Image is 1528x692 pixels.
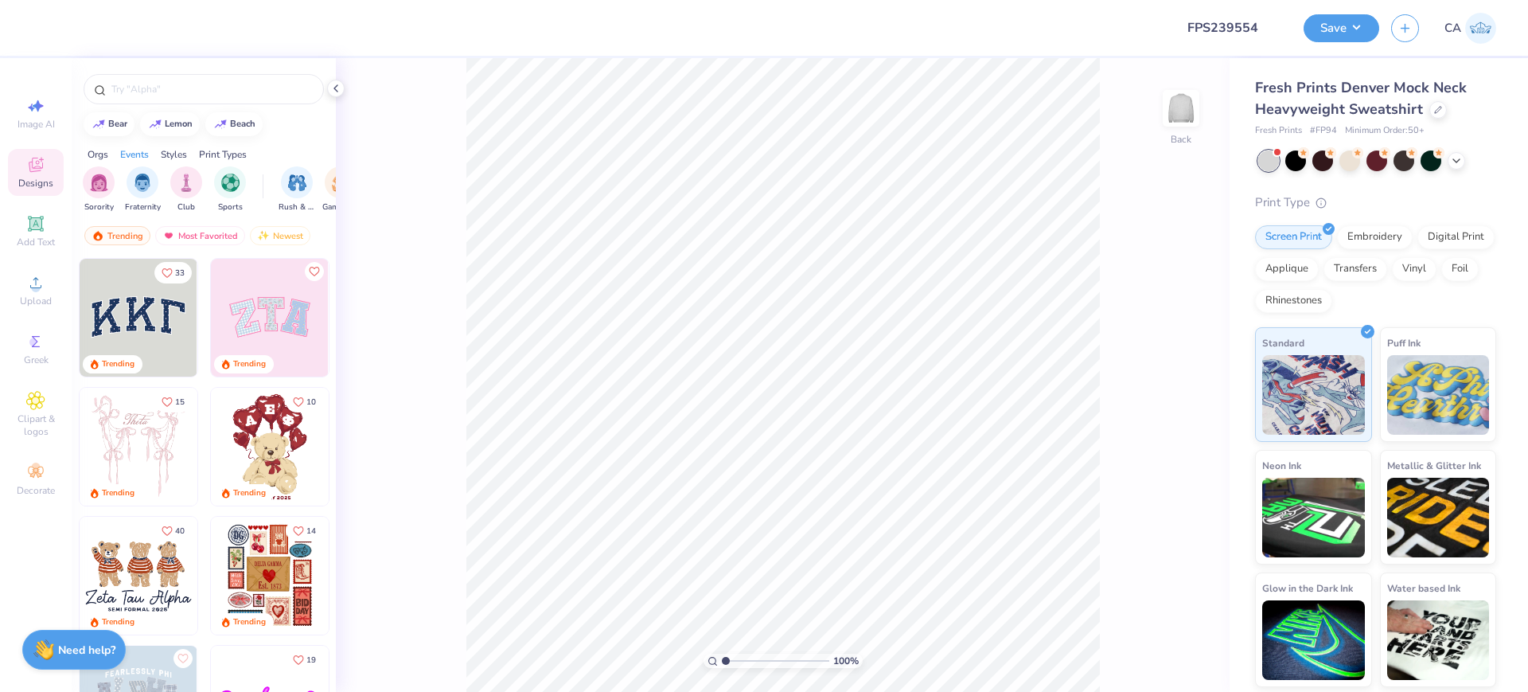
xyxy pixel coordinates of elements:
[328,259,446,377] img: 5ee11766-d822-42f5-ad4e-763472bf8dcf
[332,174,350,192] img: Game Day Image
[173,649,193,668] button: Like
[90,174,108,192] img: Sorority Image
[134,174,151,192] img: Fraternity Image
[154,262,192,283] button: Like
[1387,457,1481,474] span: Metallic & Glitter Ink
[58,643,115,658] strong: Need help?
[214,166,246,213] button: filter button
[80,388,197,506] img: 83dda5b0-2158-48ca-832c-f6b4ef4c4536
[1304,14,1379,42] button: Save
[197,259,314,377] img: edfb13fc-0e43-44eb-bea2-bf7fc0dd67f9
[102,616,134,628] div: Trending
[177,201,195,213] span: Club
[1255,289,1332,313] div: Rhinestones
[125,166,161,213] button: filter button
[1387,355,1490,435] img: Puff Ink
[322,166,359,213] div: filter for Game Day
[175,269,185,277] span: 33
[18,118,55,131] span: Image AI
[1392,257,1436,281] div: Vinyl
[1444,19,1461,37] span: CA
[322,201,359,213] span: Game Day
[1387,580,1460,596] span: Water based Ink
[279,166,315,213] button: filter button
[214,166,246,213] div: filter for Sports
[84,112,134,136] button: bear
[88,147,108,162] div: Orgs
[286,520,323,541] button: Like
[1171,132,1191,147] div: Back
[1262,355,1365,435] img: Standard
[1387,478,1490,557] img: Metallic & Glitter Ink
[80,517,197,635] img: a3be6b59-b000-4a72-aad0-0c575b892a6b
[305,262,324,281] button: Like
[211,259,329,377] img: 9980f5e8-e6a1-4b4a-8839-2b0e9349023c
[1255,124,1302,138] span: Fresh Prints
[1255,257,1319,281] div: Applique
[1262,334,1304,351] span: Standard
[108,119,127,128] div: bear
[8,412,64,438] span: Clipart & logos
[211,388,329,506] img: 587403a7-0594-4a7f-b2bd-0ca67a3ff8dd
[286,391,323,412] button: Like
[1417,225,1495,249] div: Digital Print
[18,177,53,190] span: Designs
[230,119,255,128] div: beach
[175,398,185,406] span: 15
[197,517,314,635] img: d12c9beb-9502-45c7-ae94-40b97fdd6040
[161,147,187,162] div: Styles
[1465,13,1496,44] img: Chollene Anne Aranda
[20,295,52,307] span: Upload
[288,174,306,192] img: Rush & Bid Image
[1255,78,1467,119] span: Fresh Prints Denver Mock Neck Heavyweight Sweatshirt
[17,484,55,497] span: Decorate
[205,112,263,136] button: beach
[199,147,247,162] div: Print Types
[1262,478,1365,557] img: Neon Ink
[197,388,314,506] img: d12a98c7-f0f7-4345-bf3a-b9f1b718b86e
[257,230,270,241] img: Newest.gif
[1387,334,1421,351] span: Puff Ink
[218,201,243,213] span: Sports
[154,391,192,412] button: Like
[306,656,316,664] span: 19
[279,201,315,213] span: Rush & Bid
[833,654,859,668] span: 100 %
[328,388,446,506] img: e74243e0-e378-47aa-a400-bc6bcb25063a
[80,259,197,377] img: 3b9aba4f-e317-4aa7-a679-c95a879539bd
[221,174,240,192] img: Sports Image
[286,649,323,670] button: Like
[233,487,266,499] div: Trending
[162,230,175,241] img: most_fav.gif
[17,236,55,248] span: Add Text
[1387,600,1490,680] img: Water based Ink
[1310,124,1337,138] span: # FP94
[1255,225,1332,249] div: Screen Print
[110,81,314,97] input: Try "Alpha"
[84,201,114,213] span: Sorority
[155,226,245,245] div: Most Favorited
[175,527,185,535] span: 40
[170,166,202,213] button: filter button
[154,520,192,541] button: Like
[125,201,161,213] span: Fraternity
[83,166,115,213] button: filter button
[102,358,134,370] div: Trending
[214,119,227,129] img: trend_line.gif
[322,166,359,213] button: filter button
[140,112,200,136] button: lemon
[149,119,162,129] img: trend_line.gif
[1262,600,1365,680] img: Glow in the Dark Ink
[1345,124,1425,138] span: Minimum Order: 50 +
[83,166,115,213] div: filter for Sorority
[1165,92,1197,124] img: Back
[279,166,315,213] div: filter for Rush & Bid
[102,487,134,499] div: Trending
[1262,457,1301,474] span: Neon Ink
[250,226,310,245] div: Newest
[170,166,202,213] div: filter for Club
[233,616,266,628] div: Trending
[24,354,49,366] span: Greek
[92,230,104,241] img: trending.gif
[328,517,446,635] img: b0e5e834-c177-467b-9309-b33acdc40f03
